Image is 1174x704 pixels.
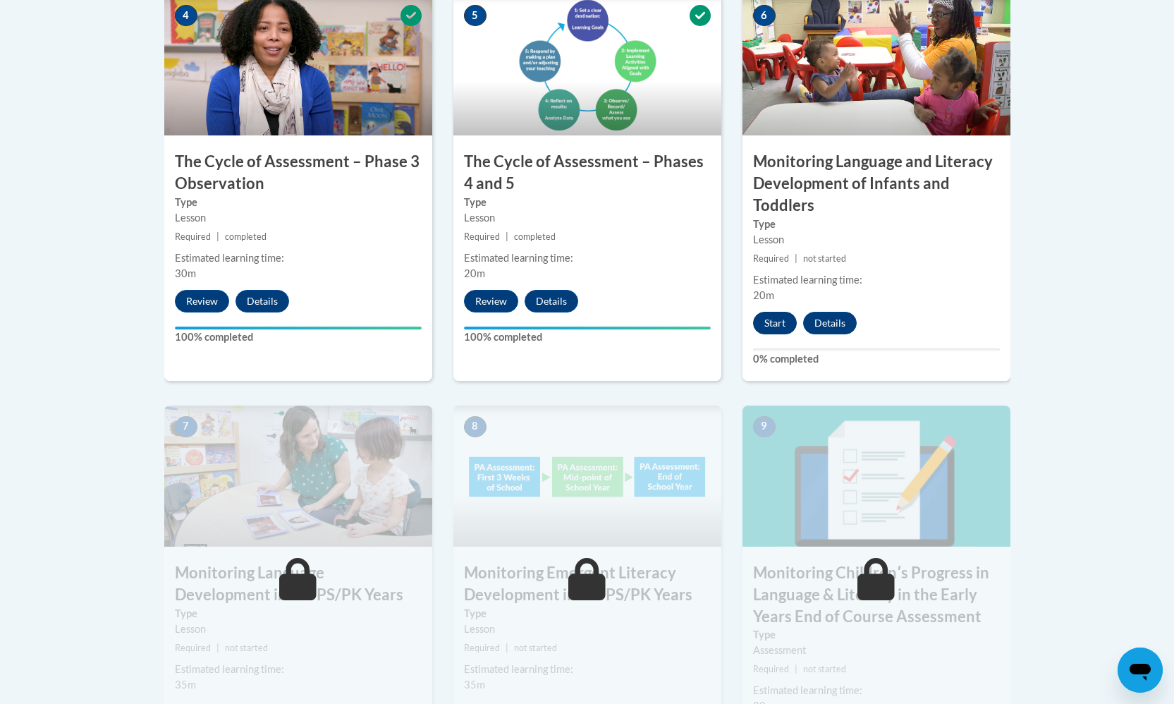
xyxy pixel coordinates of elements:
[464,195,711,210] label: Type
[225,643,268,653] span: not started
[803,253,846,264] span: not started
[1118,648,1163,693] iframe: Button to launch messaging window
[453,562,721,606] h3: Monitoring Emergent Literacy Development in the PS/PK Years
[464,606,711,621] label: Type
[464,621,711,637] div: Lesson
[225,231,267,242] span: completed
[175,195,422,210] label: Type
[753,272,1000,288] div: Estimated learning time:
[753,643,1000,658] div: Assessment
[506,643,508,653] span: |
[753,312,797,334] button: Start
[175,231,211,242] span: Required
[175,329,422,345] label: 100% completed
[464,416,487,437] span: 8
[175,210,422,226] div: Lesson
[175,416,197,437] span: 7
[464,662,711,677] div: Estimated learning time:
[216,643,219,653] span: |
[506,231,508,242] span: |
[175,250,422,266] div: Estimated learning time:
[464,679,485,691] span: 35m
[464,290,518,312] button: Review
[464,231,500,242] span: Required
[753,217,1000,232] label: Type
[753,253,789,264] span: Required
[464,210,711,226] div: Lesson
[175,679,196,691] span: 35m
[175,5,197,26] span: 4
[753,683,1000,698] div: Estimated learning time:
[514,643,557,653] span: not started
[464,250,711,266] div: Estimated learning time:
[236,290,289,312] button: Details
[175,327,422,329] div: Your progress
[803,312,857,334] button: Details
[464,5,487,26] span: 5
[753,627,1000,643] label: Type
[753,416,776,437] span: 9
[164,151,432,195] h3: The Cycle of Assessment – Phase 3 Observation
[514,231,556,242] span: completed
[753,289,774,301] span: 20m
[164,406,432,547] img: Course Image
[753,232,1000,248] div: Lesson
[175,606,422,621] label: Type
[753,5,776,26] span: 6
[175,267,196,279] span: 30m
[464,327,711,329] div: Your progress
[464,643,500,653] span: Required
[742,406,1010,547] img: Course Image
[525,290,578,312] button: Details
[216,231,219,242] span: |
[164,562,432,606] h3: Monitoring Language Development in the PS/PK Years
[753,351,1000,367] label: 0% completed
[175,621,422,637] div: Lesson
[453,151,721,195] h3: The Cycle of Assessment – Phases 4 and 5
[795,664,797,674] span: |
[453,406,721,547] img: Course Image
[175,290,229,312] button: Review
[464,329,711,345] label: 100% completed
[803,664,846,674] span: not started
[464,267,485,279] span: 20m
[795,253,797,264] span: |
[742,151,1010,216] h3: Monitoring Language and Literacy Development of Infants and Toddlers
[742,562,1010,627] h3: Monitoring Childrenʹs Progress in Language & Literacy in the Early Years End of Course Assessment
[753,664,789,674] span: Required
[175,643,211,653] span: Required
[175,662,422,677] div: Estimated learning time:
